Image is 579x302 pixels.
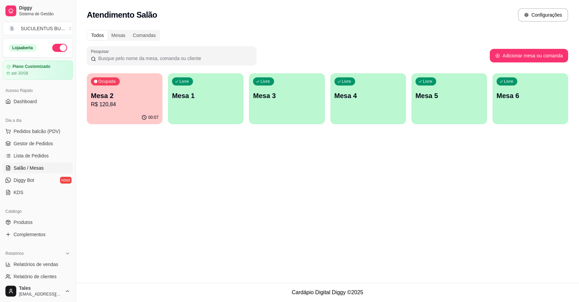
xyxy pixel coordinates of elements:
div: Acesso Rápido [3,85,73,96]
span: Diggy Bot [14,177,34,184]
span: KDS [14,189,23,196]
p: Mesa 4 [334,91,402,100]
p: Mesa 3 [253,91,321,100]
a: Salão / Mesas [3,163,73,173]
a: Diggy Botnovo [3,175,73,186]
article: Plano Customizado [13,64,50,69]
h2: Atendimento Salão [87,10,157,20]
a: Relatórios de vendas [3,259,73,270]
div: Loja aberta [8,44,37,52]
span: Pedidos balcão (PDV) [14,128,60,135]
button: Adicionar mesa ou comanda [490,49,568,62]
button: LivreMesa 4 [330,73,406,124]
p: R$ 120,84 [91,100,158,109]
article: até 30/08 [11,71,28,76]
div: Mesas [108,31,129,40]
p: Livre [342,79,351,84]
a: Lista de Pedidos [3,150,73,161]
a: DiggySistema de Gestão [3,3,73,19]
span: Sistema de Gestão [19,11,70,17]
span: [EMAIL_ADDRESS][DOMAIN_NAME] [19,291,62,297]
button: LivreMesa 3 [249,73,325,124]
button: Select a team [3,22,73,35]
span: Relatórios de vendas [14,261,58,268]
p: Mesa 5 [416,91,483,100]
span: Relatório de clientes [14,273,57,280]
div: Catálogo [3,206,73,217]
p: 00:07 [148,115,158,120]
a: Relatório de clientes [3,271,73,282]
span: Relatórios [5,251,24,256]
button: OcupadaMesa 2R$ 120,8400:07 [87,73,162,124]
p: Livre [504,79,514,84]
span: Diggy [19,5,70,11]
p: Livre [179,79,189,84]
div: Todos [88,31,108,40]
span: Salão / Mesas [14,165,44,171]
span: Gestor de Pedidos [14,140,53,147]
button: Tales[EMAIL_ADDRESS][DOMAIN_NAME] [3,283,73,299]
p: Livre [260,79,270,84]
p: Mesa 1 [172,91,239,100]
a: Dashboard [3,96,73,107]
span: Produtos [14,219,33,226]
label: Pesquisar [91,49,111,54]
a: Gestor de Pedidos [3,138,73,149]
span: Tales [19,285,62,291]
a: KDS [3,187,73,198]
input: Pesquisar [96,55,252,62]
p: Mesa 2 [91,91,158,100]
span: Dashboard [14,98,37,105]
div: Dia a dia [3,115,73,126]
span: S [8,25,15,32]
p: Livre [423,79,432,84]
a: Plano Customizadoaté 30/08 [3,60,73,80]
span: Lista de Pedidos [14,152,49,159]
button: LivreMesa 5 [411,73,487,124]
footer: Cardápio Digital Diggy © 2025 [76,283,579,302]
button: Pedidos balcão (PDV) [3,126,73,137]
button: Alterar Status [52,44,67,52]
a: Complementos [3,229,73,240]
div: SUCULENTUS BU ... [21,25,65,32]
div: Comandas [129,31,160,40]
button: LivreMesa 6 [493,73,568,124]
p: Ocupada [98,79,116,84]
button: Configurações [518,8,568,22]
a: Produtos [3,217,73,228]
p: Mesa 6 [497,91,564,100]
span: Complementos [14,231,45,238]
button: LivreMesa 1 [168,73,244,124]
